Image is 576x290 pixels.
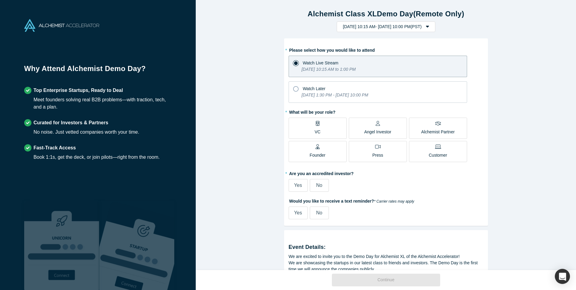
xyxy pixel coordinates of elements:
img: Prism AI [99,201,174,290]
div: Meet founders solving real B2B problems—with traction, tech, and a plan. [34,96,172,111]
span: Yes [294,183,302,188]
label: Are you an accredited investor? [289,168,483,177]
p: Alchemist Partner [421,129,454,135]
button: [DATE] 10:15 AM- [DATE] 10:00 PM(PST) [337,21,435,32]
span: No [316,210,322,215]
p: Founder [310,152,326,158]
p: Press [372,152,383,158]
p: Angel Investor [364,129,391,135]
div: Book 1:1s, get the deck, or join pilots—right from the room. [34,154,160,161]
i: [DATE] 1:30 PM - [DATE] 10:00 PM [302,93,368,97]
h1: Why Attend Alchemist Demo Day? [24,63,172,78]
img: Alchemist Accelerator Logo [24,19,99,32]
div: We are excited to invite you to the Demo Day for Alchemist XL of the Alchemist Accelerator! [289,253,483,260]
div: We are showcasing the startups in our latest class to friends and investors. The Demo Day is the ... [289,260,483,272]
strong: Alchemist Class XL Demo Day (Remote Only) [308,10,464,18]
label: What will be your role? [289,107,483,116]
label: Would you like to receive a text reminder? [289,196,483,204]
strong: Event Details: [289,244,326,250]
i: [DATE] 10:15 AM to 1:00 PM [302,67,356,72]
p: Customer [429,152,447,158]
label: Please select how you would like to attend [289,45,483,54]
span: Watch Later [303,86,326,91]
button: Continue [332,274,440,286]
em: * Carrier rates may apply [374,199,414,204]
strong: Curated for Investors & Partners [34,120,108,125]
strong: Top Enterprise Startups, Ready to Deal [34,88,123,93]
div: No noise. Just vetted companies worth your time. [34,129,139,136]
img: Robust Technologies [24,201,99,290]
span: Yes [294,210,302,215]
p: VC [315,129,320,135]
strong: Fast-Track Access [34,145,76,150]
span: Watch Live Stream [303,60,339,65]
span: No [316,183,322,188]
